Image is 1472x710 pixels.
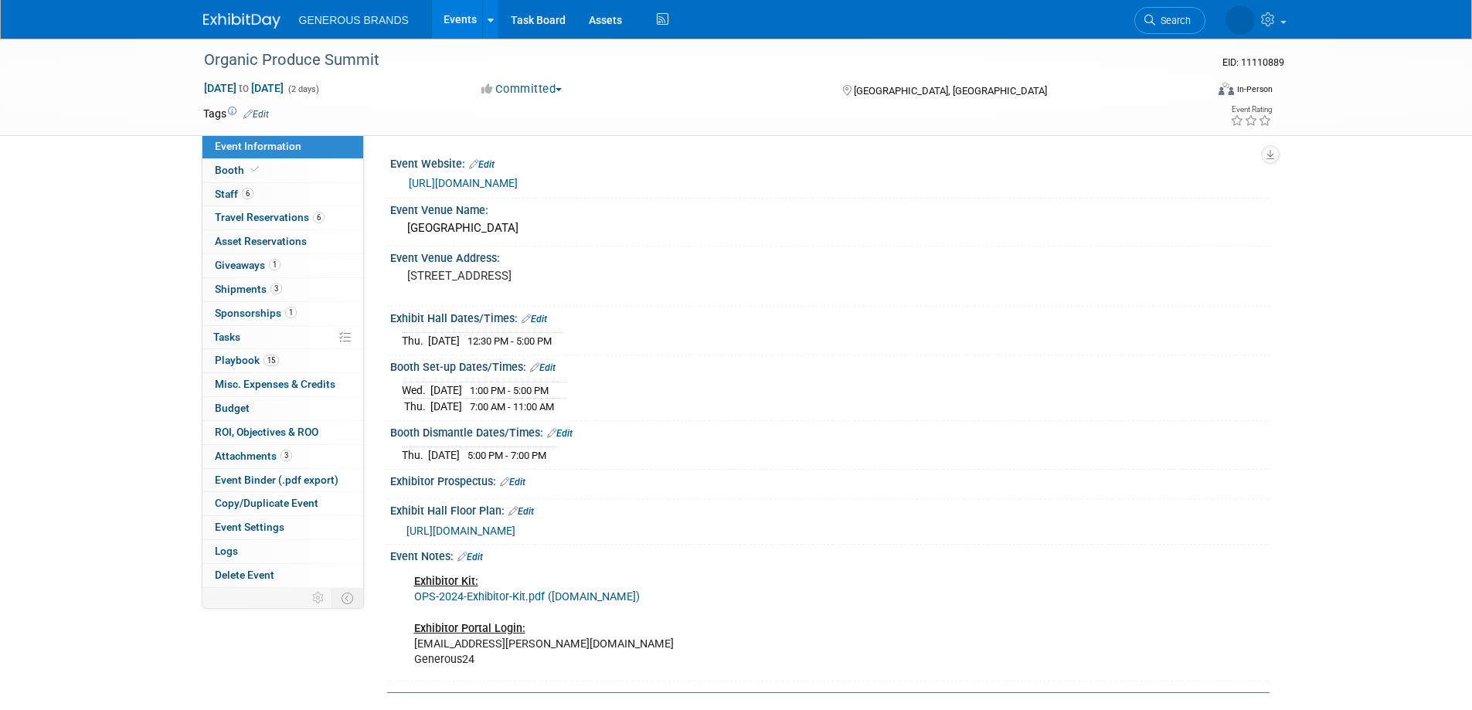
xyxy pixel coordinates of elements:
td: Thu. [402,333,428,349]
a: Staff6 [202,183,363,206]
span: Booth [215,164,262,176]
span: Playbook [215,354,279,366]
i: Booth reservation complete [251,165,259,174]
span: Search [1155,15,1191,26]
div: Event Venue Name: [390,199,1270,218]
span: Giveaways [215,259,280,271]
a: Search [1134,7,1205,34]
b: Exhibitor Kit: [414,575,478,588]
a: Edit [457,552,483,562]
div: Event Venue Address: [390,246,1270,266]
a: Shipments3 [202,278,363,301]
img: ExhibitDay [203,13,280,29]
span: Travel Reservations [215,211,325,223]
a: Misc. Expenses & Credits [202,373,363,396]
a: Event Binder (.pdf export) [202,469,363,492]
div: [EMAIL_ADDRESS][PERSON_NAME][DOMAIN_NAME] Generous24 [403,566,1100,674]
a: Asset Reservations [202,230,363,253]
span: Tasks [213,331,240,343]
span: to [236,82,251,94]
a: Edit [500,477,525,487]
a: Edit [469,159,495,170]
a: Edit [530,362,556,373]
span: Event Binder (.pdf export) [215,474,338,486]
div: Exhibitor Prospectus: [390,470,1270,490]
a: Edit [522,314,547,324]
span: 15 [263,355,279,366]
a: ROI, Objectives & ROO [202,421,363,444]
span: Event ID: 11110889 [1222,56,1284,68]
td: Personalize Event Tab Strip [305,588,332,608]
div: Event Website: [390,152,1270,172]
span: 1:00 PM - 5:00 PM [470,385,549,396]
span: Event Information [215,140,301,152]
a: Budget [202,397,363,420]
a: Attachments3 [202,445,363,468]
span: 1 [269,259,280,270]
div: Event Rating [1230,106,1272,114]
span: 5:00 PM - 7:00 PM [467,450,546,461]
img: Format-Inperson.png [1219,83,1234,95]
div: Event Format [1114,80,1273,104]
span: Misc. Expenses & Credits [215,378,335,390]
div: Event Notes: [390,545,1270,565]
span: Attachments [215,450,292,462]
td: Toggle Event Tabs [331,588,363,608]
a: Booth [202,159,363,182]
span: 1 [285,307,297,318]
span: Sponsorships [215,307,297,319]
div: Organic Produce Summit [199,46,1182,74]
span: (2 days) [287,84,319,94]
a: Logs [202,540,363,563]
span: Budget [215,402,250,414]
a: Travel Reservations6 [202,206,363,229]
b: Exhibitor Portal Login: [414,622,525,635]
button: Committed [476,81,568,97]
span: Asset Reservations [215,235,307,247]
a: OPS-2024-Exhibitor-Kit.pdf ([DOMAIN_NAME]) [414,590,640,603]
a: Event Settings [202,516,363,539]
a: Edit [547,428,573,439]
span: ROI, Objectives & ROO [215,426,318,438]
td: [DATE] [430,399,462,415]
div: Booth Dismantle Dates/Times: [390,421,1270,441]
span: 6 [242,188,253,199]
div: Exhibit Hall Floor Plan: [390,499,1270,519]
td: [DATE] [428,447,460,464]
a: Delete Event [202,564,363,587]
a: Edit [508,506,534,517]
span: 7:00 AM - 11:00 AM [470,401,554,413]
td: [DATE] [428,333,460,349]
td: [DATE] [430,382,462,399]
div: Booth Set-up Dates/Times: [390,355,1270,375]
a: [URL][DOMAIN_NAME] [406,525,515,537]
div: In-Person [1236,83,1273,95]
span: [DATE] [DATE] [203,81,284,95]
a: Giveaways1 [202,254,363,277]
span: 6 [313,212,325,223]
a: Copy/Duplicate Event [202,492,363,515]
td: Tags [203,106,269,121]
span: Event Settings [215,521,284,533]
a: Event Information [202,135,363,158]
a: [URL][DOMAIN_NAME] [409,177,518,189]
td: Thu. [402,447,428,464]
a: Sponsorships1 [202,302,363,325]
div: Exhibit Hall Dates/Times: [390,307,1270,327]
td: Thu. [402,399,430,415]
a: Edit [243,109,269,120]
td: Wed. [402,382,430,399]
span: Delete Event [215,569,274,581]
img: Chase Adams [1226,5,1255,35]
div: [GEOGRAPHIC_DATA] [402,216,1258,240]
span: Staff [215,188,253,200]
span: Logs [215,545,238,557]
span: Shipments [215,283,282,295]
a: Playbook15 [202,349,363,372]
span: [GEOGRAPHIC_DATA], [GEOGRAPHIC_DATA] [854,85,1047,97]
span: 3 [270,283,282,294]
span: 3 [280,450,292,461]
a: Tasks [202,326,363,349]
pre: [STREET_ADDRESS] [407,269,739,283]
